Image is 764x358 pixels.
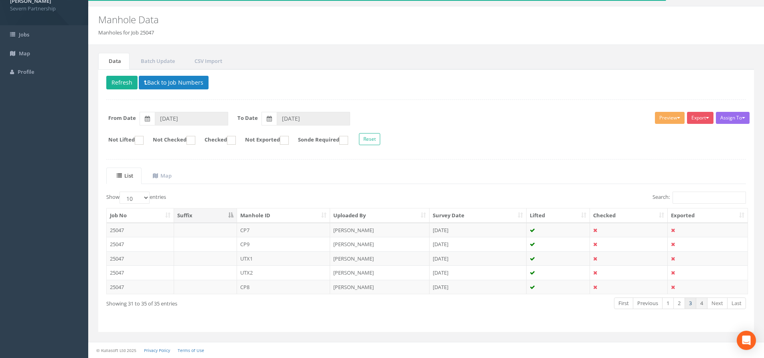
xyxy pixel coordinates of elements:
[290,136,348,145] label: Sonde Required
[155,112,228,125] input: From Date
[590,208,668,223] th: Checked: activate to sort column ascending
[237,208,330,223] th: Manhole ID: activate to sort column ascending
[19,31,29,38] span: Jobs
[145,136,195,145] label: Not Checked
[153,172,172,179] uib-tab-heading: Map
[430,251,527,266] td: [DATE]
[673,297,685,309] a: 2
[98,29,154,36] li: Manholes for Job 25047
[655,112,685,124] button: Preview
[330,223,430,237] td: [PERSON_NAME]
[96,348,136,353] small: © Kullasoft Ltd 2025
[117,172,133,179] uib-tab-heading: List
[120,192,150,204] select: Showentries
[330,208,430,223] th: Uploaded By: activate to sort column ascending
[142,168,180,184] a: Map
[106,297,366,307] div: Showing 31 to 35 of 35 entries
[430,280,527,294] td: [DATE]
[237,265,330,280] td: UTX2
[277,112,350,125] input: To Date
[100,136,144,145] label: Not Lifted
[106,168,142,184] a: List
[653,192,746,204] label: Search:
[130,53,183,69] a: Batch Update
[237,280,330,294] td: CP8
[178,348,204,353] a: Terms of Use
[10,5,78,12] span: Severn Partnership
[527,208,590,223] th: Lifted: activate to sort column ascending
[673,192,746,204] input: Search:
[237,136,289,145] label: Not Exported
[98,53,130,69] a: Data
[430,237,527,251] td: [DATE]
[727,297,746,309] a: Last
[144,348,170,353] a: Privacy Policy
[237,223,330,237] td: CP7
[330,251,430,266] td: [PERSON_NAME]
[108,114,136,122] label: From Date
[330,265,430,280] td: [PERSON_NAME]
[197,136,236,145] label: Checked
[237,237,330,251] td: CP9
[98,14,643,25] h2: Manhole Data
[737,331,756,350] div: Open Intercom Messenger
[106,192,166,204] label: Show entries
[107,251,174,266] td: 25047
[430,208,527,223] th: Survey Date: activate to sort column ascending
[685,297,696,309] a: 3
[330,280,430,294] td: [PERSON_NAME]
[184,53,231,69] a: CSV Import
[359,133,380,145] button: Reset
[707,297,728,309] a: Next
[237,114,258,122] label: To Date
[107,223,174,237] td: 25047
[687,112,713,124] button: Export
[139,76,209,89] button: Back to Job Numbers
[174,208,237,223] th: Suffix: activate to sort column descending
[330,237,430,251] td: [PERSON_NAME]
[106,76,138,89] button: Refresh
[614,297,633,309] a: First
[633,297,663,309] a: Previous
[237,251,330,266] td: UTX1
[430,265,527,280] td: [DATE]
[430,223,527,237] td: [DATE]
[107,208,174,223] th: Job No: activate to sort column ascending
[662,297,674,309] a: 1
[668,208,748,223] th: Exported: activate to sort column ascending
[107,280,174,294] td: 25047
[716,112,750,124] button: Assign To
[18,68,34,75] span: Profile
[19,50,30,57] span: Map
[107,265,174,280] td: 25047
[107,237,174,251] td: 25047
[696,297,707,309] a: 4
